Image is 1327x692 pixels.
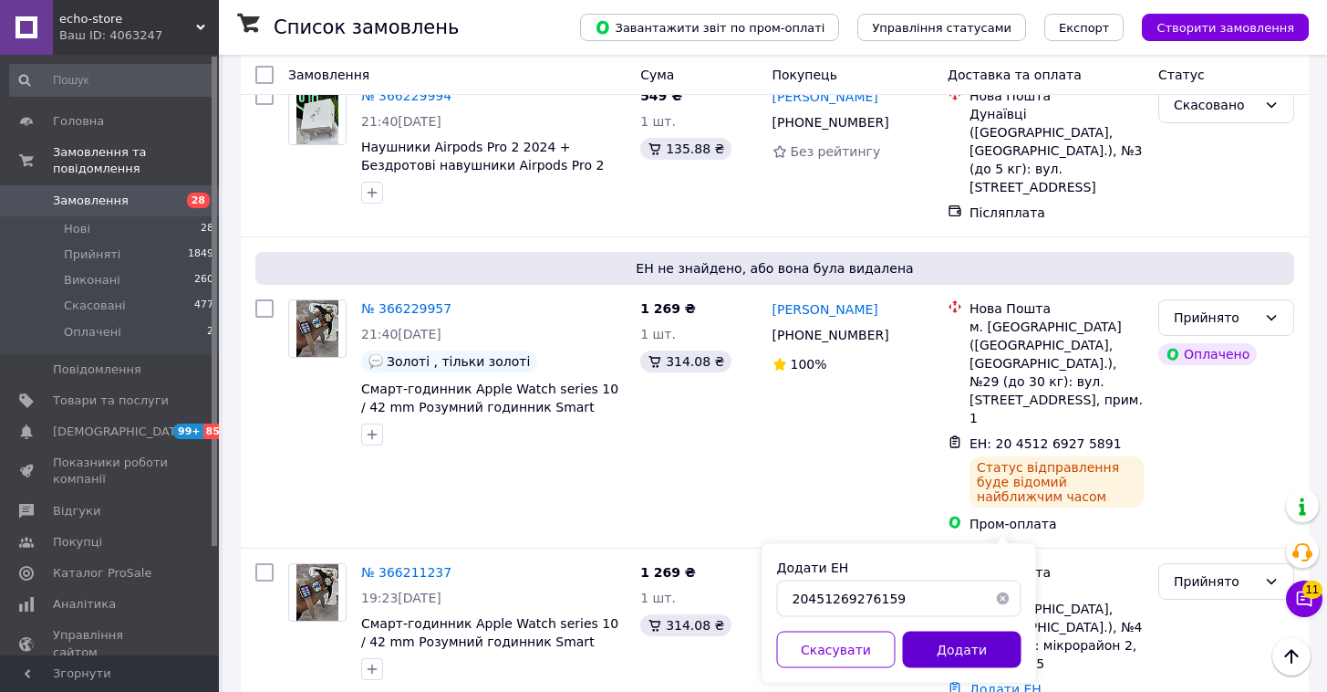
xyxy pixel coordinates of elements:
[772,88,878,106] a: [PERSON_NAME]
[368,354,383,369] img: :speech_balloon:
[188,246,213,263] span: 1849
[969,436,1122,451] span: ЕН: 20 4512 6927 5891
[1156,21,1294,35] span: Створити замовлення
[53,393,169,409] span: Товари та послуги
[9,64,215,97] input: Пошук
[64,324,121,341] span: Оплачені
[969,582,1144,673] div: м. Лозова ([GEOGRAPHIC_DATA], [GEOGRAPHIC_DATA].), №4 (до 30 кг): мікрорайон 2, 16, прим. 5
[288,563,347,622] a: Фото товару
[772,300,878,319] a: [PERSON_NAME]
[969,456,1144,508] div: Статус відправлення буде відомий найближчим часом
[1286,581,1322,617] button: Чат з покупцем11
[361,301,451,316] a: № 366229957
[361,89,451,103] a: № 366229994
[274,16,459,38] h1: Список замовлень
[53,627,169,660] span: Управління сайтом
[53,193,129,209] span: Замовлення
[1142,14,1309,41] button: Створити замовлення
[288,87,347,145] a: Фото товару
[857,14,1026,41] button: Управління статусами
[361,140,604,191] a: Наушники Airpods Pro 2 2024 + Бездротові навушники Airpods Pro 2 Lux + Шумозаглушення
[59,11,196,27] span: echo-store
[640,301,696,316] span: 1 269 ₴
[53,144,219,177] span: Замовлення та повідомлення
[1174,308,1257,328] div: Прийнято
[263,259,1287,278] span: ЕН не знайдено, або вона була видалена
[53,503,100,519] span: Відгуки
[296,564,339,621] img: Фото товару
[288,299,347,358] a: Фото товару
[361,382,618,433] a: Смарт-годинник Apple Watch series 10 / 42 mm Розумний годинник Smart Watch з ремінцем у подарунок!
[640,68,674,82] span: Cума
[640,114,676,129] span: 1 шт.
[53,455,169,488] span: Показники роботи компанії
[969,515,1144,533] div: Пром-оплата
[640,614,731,636] div: 314.08 ₴
[194,298,213,314] span: 477
[194,272,213,288] span: 260
[791,144,881,159] span: Без рейтингу
[387,354,530,369] span: Золоті , тільки золоті
[288,68,369,82] span: Замовлення
[872,21,1011,35] span: Управління статусами
[53,424,188,440] span: [DEMOGRAPHIC_DATA]
[53,565,151,582] span: Каталог ProSale
[769,322,893,348] div: [PHONE_NUMBER]
[1174,95,1257,115] div: Скасовано
[64,246,120,263] span: Прийняті
[64,298,126,314] span: Скасовані
[640,351,731,372] div: 314.08 ₴
[903,632,1021,668] button: Додати
[769,110,893,135] div: [PHONE_NUMBER]
[969,563,1144,582] div: Нова Пошта
[53,362,141,378] span: Повідомлення
[361,591,441,605] span: 19:23[DATE]
[53,113,104,130] span: Головна
[1302,581,1322,599] span: 11
[777,561,849,575] label: Додати ЕН
[361,565,451,580] a: № 366211237
[201,221,213,237] span: 28
[640,89,682,103] span: 549 ₴
[640,591,676,605] span: 1 шт.
[640,565,696,580] span: 1 269 ₴
[969,299,1144,318] div: Нова Пошта
[296,88,339,144] img: Фото товару
[361,327,441,341] span: 21:40[DATE]
[772,68,837,82] span: Покупець
[1158,68,1205,82] span: Статус
[640,138,731,160] div: 135.88 ₴
[53,534,102,550] span: Покупці
[1272,637,1311,676] button: Наверх
[985,581,1021,617] button: Очистить
[1059,21,1110,35] span: Експорт
[969,204,1144,222] div: Післяплата
[1044,14,1125,41] button: Експорт
[1158,343,1257,365] div: Оплачено
[361,114,441,129] span: 21:40[DATE]
[173,424,203,439] span: 99+
[580,14,839,41] button: Завантажити звіт по пром-оплаті
[64,272,120,288] span: Виконані
[59,27,219,44] div: Ваш ID: 4063247
[187,193,210,208] span: 28
[296,300,339,357] img: Фото товару
[969,105,1144,196] div: Дунаївці ([GEOGRAPHIC_DATA], [GEOGRAPHIC_DATA].), №3 (до 5 кг): вул. [STREET_ADDRESS]
[203,424,224,439] span: 85
[361,616,618,667] a: Смарт-годинник Apple Watch series 10 / 42 mm Розумний годинник Smart Watch з ремінцем у подарунок!
[791,357,827,372] span: 100%
[207,324,213,341] span: 2
[1174,571,1257,592] div: Прийнято
[777,632,896,668] button: Скасувати
[64,221,90,237] span: Нові
[595,19,824,36] span: Завантажити звіт по пром-оплаті
[640,327,676,341] span: 1 шт.
[1124,19,1309,34] a: Створити замовлення
[948,68,1082,82] span: Доставка та оплата
[969,318,1144,427] div: м. [GEOGRAPHIC_DATA] ([GEOGRAPHIC_DATA], [GEOGRAPHIC_DATA].), №29 (до 30 кг): вул. [STREET_ADDRES...
[53,596,116,613] span: Аналітика
[969,87,1144,105] div: Нова Пошта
